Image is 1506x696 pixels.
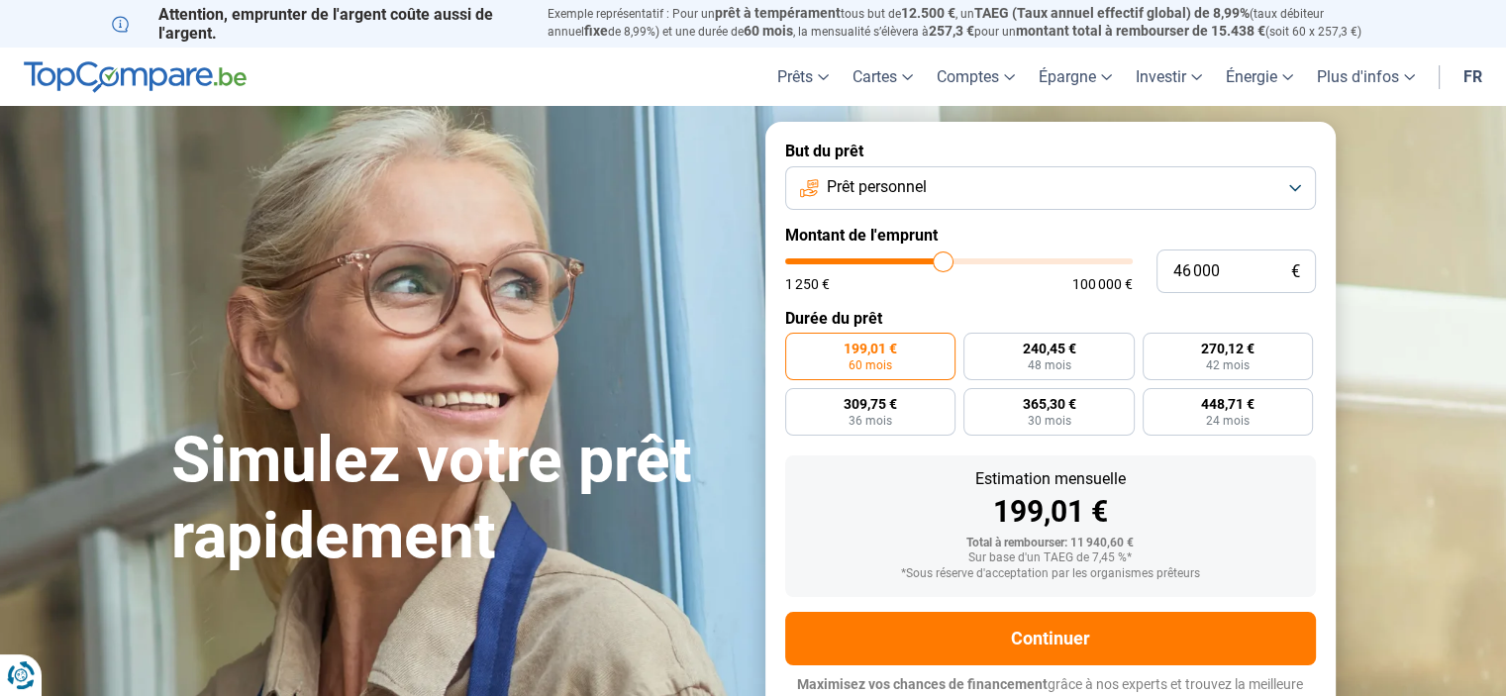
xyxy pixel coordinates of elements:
[24,61,247,93] img: TopCompare
[801,537,1300,550] div: Total à rembourser: 11 940,60 €
[1214,48,1305,106] a: Énergie
[744,23,793,39] span: 60 mois
[1305,48,1427,106] a: Plus d'infos
[1452,48,1494,106] a: fr
[1022,342,1075,355] span: 240,45 €
[171,423,742,575] h1: Simulez votre prêt rapidement
[1027,48,1124,106] a: Épargne
[765,48,841,106] a: Prêts
[1016,23,1265,39] span: montant total à rembourser de 15.438 €
[785,309,1316,328] label: Durée du prêt
[844,397,897,411] span: 309,75 €
[1201,342,1255,355] span: 270,12 €
[715,5,841,21] span: prêt à tempérament
[1022,397,1075,411] span: 365,30 €
[849,359,892,371] span: 60 mois
[901,5,955,21] span: 12.500 €
[841,48,925,106] a: Cartes
[929,23,974,39] span: 257,3 €
[785,166,1316,210] button: Prêt personnel
[849,415,892,427] span: 36 mois
[797,676,1048,692] span: Maximisez vos chances de financement
[1291,263,1300,280] span: €
[844,342,897,355] span: 199,01 €
[1206,359,1250,371] span: 42 mois
[548,5,1395,41] p: Exemple représentatif : Pour un tous but de , un (taux débiteur annuel de 8,99%) et une durée de ...
[801,567,1300,581] div: *Sous réserve d'acceptation par les organismes prêteurs
[801,471,1300,487] div: Estimation mensuelle
[1027,359,1070,371] span: 48 mois
[1206,415,1250,427] span: 24 mois
[925,48,1027,106] a: Comptes
[584,23,608,39] span: fixe
[801,551,1300,565] div: Sur base d'un TAEG de 7,45 %*
[785,612,1316,665] button: Continuer
[1072,277,1133,291] span: 100 000 €
[785,277,830,291] span: 1 250 €
[801,497,1300,527] div: 199,01 €
[785,142,1316,160] label: But du prêt
[974,5,1250,21] span: TAEG (Taux annuel effectif global) de 8,99%
[1124,48,1214,106] a: Investir
[1201,397,1255,411] span: 448,71 €
[827,176,927,198] span: Prêt personnel
[1027,415,1070,427] span: 30 mois
[785,226,1316,245] label: Montant de l'emprunt
[112,5,524,43] p: Attention, emprunter de l'argent coûte aussi de l'argent.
